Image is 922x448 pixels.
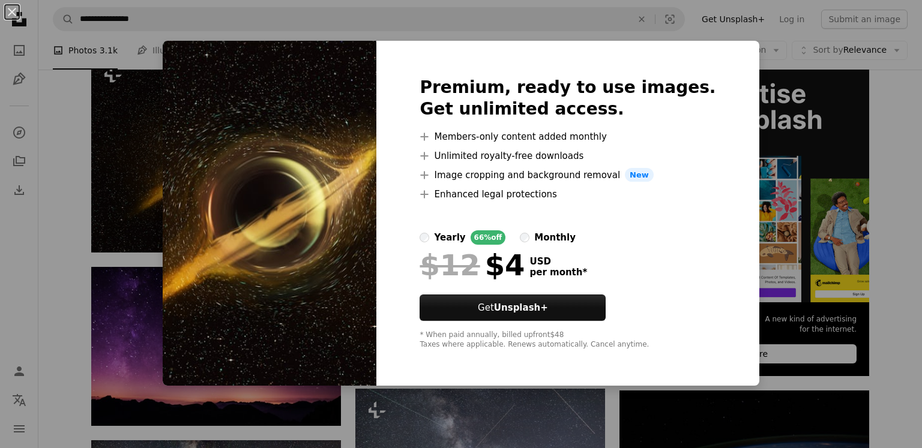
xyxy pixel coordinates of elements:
[163,41,376,386] img: premium_photo-1720720425219-b903f7b367d3
[420,294,606,321] button: GetUnsplash+
[520,233,529,242] input: monthly
[420,249,480,281] span: $12
[625,168,654,182] span: New
[420,249,525,281] div: $4
[420,187,716,202] li: Enhanced legal protections
[471,230,506,245] div: 66% off
[529,256,587,267] span: USD
[420,233,429,242] input: yearly66%off
[494,302,548,313] strong: Unsplash+
[434,230,465,245] div: yearly
[420,77,716,120] h2: Premium, ready to use images. Get unlimited access.
[420,168,716,182] li: Image cropping and background removal
[529,267,587,278] span: per month *
[534,230,576,245] div: monthly
[420,149,716,163] li: Unlimited royalty-free downloads
[420,130,716,144] li: Members-only content added monthly
[420,330,716,350] div: * When paid annually, billed upfront $48 Taxes where applicable. Renews automatically. Cancel any...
